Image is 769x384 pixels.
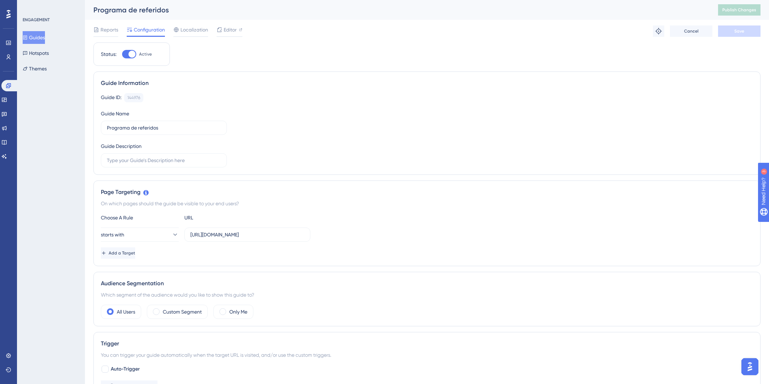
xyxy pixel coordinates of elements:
div: URL [184,213,262,222]
span: starts with [101,230,124,239]
div: Status: [101,50,116,58]
span: Need Help? [17,2,44,10]
div: Guide Name [101,109,129,118]
button: Add a Target [101,247,135,259]
span: Reports [101,25,118,34]
span: Publish Changes [722,7,756,13]
button: Save [718,25,761,37]
div: Audience Segmentation [101,279,753,288]
div: 3 [49,4,51,9]
span: Localization [180,25,208,34]
button: Themes [23,62,47,75]
iframe: UserGuiding AI Assistant Launcher [739,356,761,377]
div: 144976 [127,95,140,101]
div: Guide ID: [101,93,121,102]
label: Only Me [229,308,247,316]
div: ENGAGEMENT [23,17,50,23]
div: Which segment of the audience would you like to show this guide to? [101,291,753,299]
span: Auto-Trigger [111,365,140,373]
div: Trigger [101,339,753,348]
div: Page Targeting [101,188,753,196]
span: Cancel [684,28,699,34]
div: You can trigger your guide automatically when the target URL is visited, and/or use the custom tr... [101,351,753,359]
button: Hotspots [23,47,49,59]
label: Custom Segment [163,308,202,316]
button: Guides [23,31,45,44]
span: Save [734,28,744,34]
div: Programa de referidos [93,5,700,15]
button: Cancel [670,25,712,37]
span: Configuration [134,25,165,34]
span: Editor [224,25,237,34]
div: Choose A Rule [101,213,179,222]
button: Publish Changes [718,4,761,16]
span: Add a Target [109,250,135,256]
div: On which pages should the guide be visible to your end users? [101,199,753,208]
span: Active [139,51,152,57]
label: All Users [117,308,135,316]
input: Type your Guide’s Description here [107,156,221,164]
input: Type your Guide’s Name here [107,124,221,132]
div: Guide Description [101,142,142,150]
div: Guide Information [101,79,753,87]
input: yourwebsite.com/path [190,231,304,239]
button: starts with [101,228,179,242]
